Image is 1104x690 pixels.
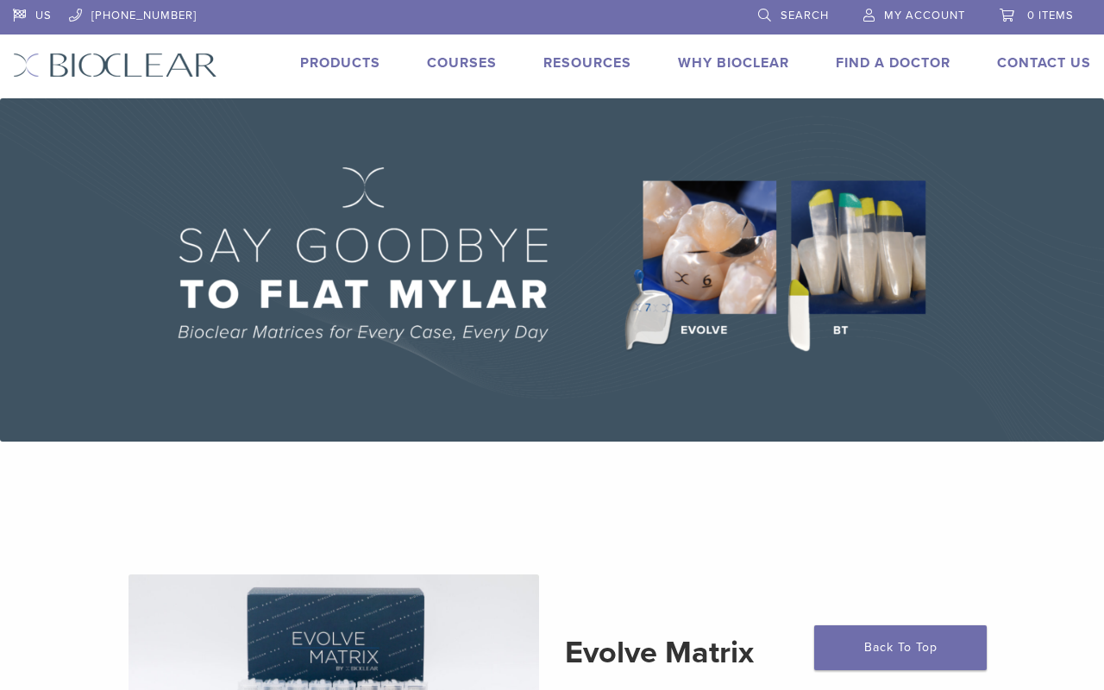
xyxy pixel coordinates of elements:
[836,54,950,72] a: Find A Doctor
[565,632,975,674] h2: Evolve Matrix
[781,9,829,22] span: Search
[1027,9,1074,22] span: 0 items
[543,54,631,72] a: Resources
[13,53,217,78] img: Bioclear
[300,54,380,72] a: Products
[884,9,965,22] span: My Account
[427,54,497,72] a: Courses
[997,54,1091,72] a: Contact Us
[678,54,789,72] a: Why Bioclear
[814,625,987,670] a: Back To Top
